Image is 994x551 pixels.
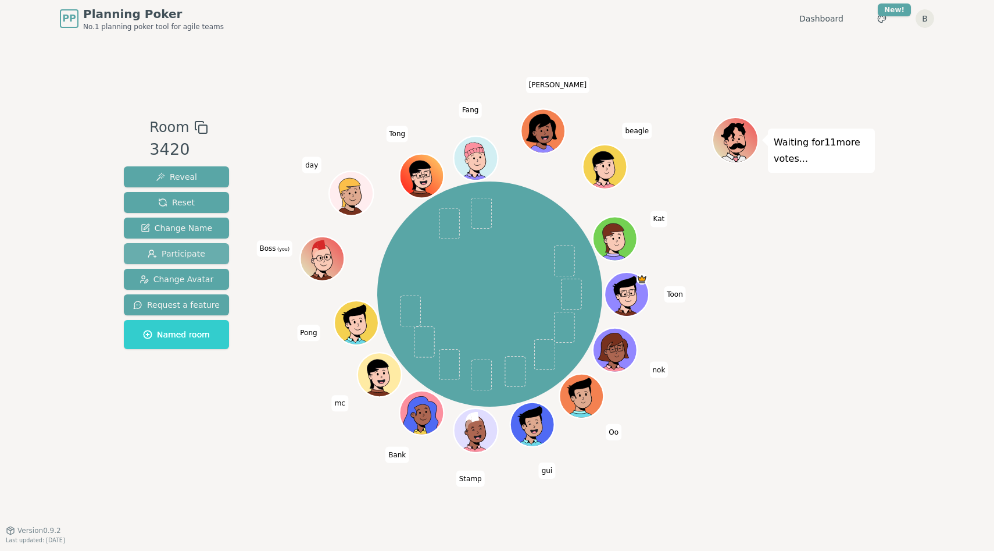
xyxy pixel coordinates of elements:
[140,273,214,285] span: Change Avatar
[276,247,290,252] span: (you)
[385,446,409,463] span: Click to change your name
[664,286,686,303] span: Click to change your name
[650,361,668,378] span: Click to change your name
[158,197,195,208] span: Reset
[148,248,205,259] span: Participate
[302,157,321,173] span: Click to change your name
[124,294,229,315] button: Request a feature
[83,22,224,31] span: No.1 planning poker tool for agile teams
[6,526,61,535] button: Version0.9.2
[386,126,408,142] span: Click to change your name
[332,395,348,411] span: Click to change your name
[124,320,229,349] button: Named room
[526,77,590,93] span: Click to change your name
[301,237,342,279] button: Click to change your avatar
[799,13,843,24] a: Dashboard
[456,470,485,486] span: Click to change your name
[124,192,229,213] button: Reset
[622,122,652,138] span: Click to change your name
[124,269,229,290] button: Change Avatar
[297,325,320,341] span: Click to change your name
[606,424,621,440] span: Click to change your name
[133,299,220,311] span: Request a feature
[124,166,229,187] button: Reveal
[6,537,65,543] span: Last updated: [DATE]
[60,6,224,31] a: PPPlanning PokerNo.1 planning poker tool for agile teams
[83,6,224,22] span: Planning Poker
[149,117,189,138] span: Room
[539,462,556,478] span: Click to change your name
[124,243,229,264] button: Participate
[124,218,229,239] button: Change Name
[916,9,934,28] button: B
[650,211,668,227] span: Click to change your name
[878,3,911,16] div: New!
[256,240,292,257] span: Click to change your name
[871,8,892,29] button: New!
[636,273,647,285] span: Toon is the host
[774,134,869,167] p: Waiting for 11 more votes...
[149,138,208,162] div: 3420
[156,171,197,183] span: Reveal
[62,12,76,26] span: PP
[17,526,61,535] span: Version 0.9.2
[141,222,212,234] span: Change Name
[459,102,481,118] span: Click to change your name
[143,329,210,340] span: Named room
